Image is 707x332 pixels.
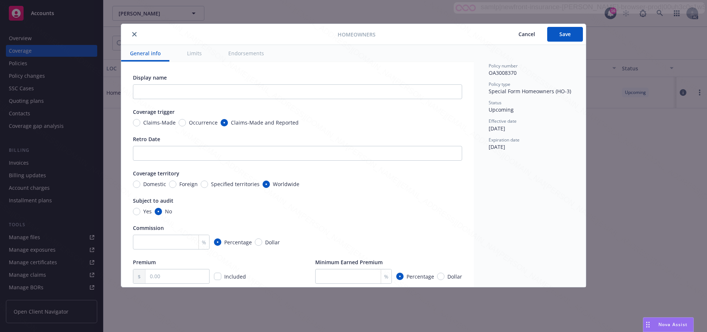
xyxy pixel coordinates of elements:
input: Percentage [396,273,404,280]
span: Effective date [489,118,517,124]
span: % [384,273,388,280]
input: Percentage [214,238,221,246]
input: Dollar [437,273,444,280]
span: OA3008370 [489,69,517,76]
input: No [155,208,162,215]
span: Subject to audit [133,197,173,204]
span: Specified territories [211,180,260,188]
span: Cancel [518,31,535,38]
span: No [165,207,172,215]
input: Claims-Made [133,119,140,126]
span: [DATE] [489,125,505,132]
span: Homeowners [338,31,376,38]
span: Policy number [489,63,518,69]
span: Expiration date [489,137,520,143]
input: Dollar [255,238,262,246]
button: Cancel [506,27,547,42]
span: Dollar [447,273,462,280]
button: Nova Assist [643,317,694,332]
span: Retro Date [133,136,160,143]
button: Save [547,27,583,42]
span: Display name [133,74,167,81]
span: Foreign [179,180,198,188]
span: Worldwide [273,180,299,188]
span: [DATE] [489,143,505,150]
span: % [202,238,206,246]
span: Dollar [265,238,280,246]
span: Save [559,31,571,38]
span: Percentage [407,273,434,280]
input: 0.00 [145,269,209,283]
input: Occurrence [179,119,186,126]
span: Nova Assist [658,321,687,328]
input: Specified territories [201,181,208,188]
span: Claims-Made [143,119,176,126]
input: Yes [133,208,140,215]
input: Claims-Made and Reported [221,119,228,126]
button: close [130,30,139,39]
span: Domestic [143,180,166,188]
span: Yes [143,207,152,215]
span: Coverage trigger [133,108,175,115]
span: Commission [133,224,164,231]
span: Coverage territory [133,170,179,177]
span: Included [224,273,246,280]
span: Policy type [489,81,510,87]
span: Percentage [224,238,252,246]
span: Occurrence [189,119,218,126]
span: Special Form Homeowners (HO-3) [489,88,571,95]
input: Foreign [169,181,176,188]
div: Drag to move [643,318,653,332]
button: Endorsements [219,45,273,62]
input: Domestic [133,181,140,188]
span: Premium [133,259,156,266]
button: General info [121,45,169,62]
span: Minimum Earned Premium [315,259,383,266]
button: Limits [178,45,211,62]
span: Claims-Made and Reported [231,119,299,126]
input: Worldwide [263,181,270,188]
span: Status [489,99,502,106]
span: Upcoming [489,106,514,113]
